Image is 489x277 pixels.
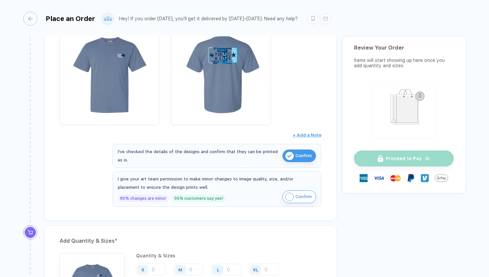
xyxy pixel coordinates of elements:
[118,147,279,164] div: I've checked the details of the designs and confirm that they can be printed as is.
[354,58,454,68] div: Items will start showing up here once you add quantity and sizes.
[217,267,219,272] div: L
[253,267,258,272] div: XL
[354,45,454,51] div: Review Your Order
[119,16,298,22] div: Hey! If you order [DATE], you'll get it delivered by [DATE]–[DATE]. Need any help?
[295,150,312,161] span: Confirm
[178,267,182,272] div: M
[390,173,401,183] img: master-card
[174,25,267,118] img: 1759851779634nttej_nt_back.png
[360,174,368,182] img: express
[293,133,321,138] span: + Add a Note
[282,190,316,203] button: iconConfirm
[435,171,448,185] img: GPay
[377,85,431,133] img: shopping_bag.png
[172,195,226,202] div: 95% customers say yes!
[63,25,156,118] img: 1759851779634purzb_nt_front.png
[102,13,114,25] img: user profile
[136,253,321,258] div: Quantity & Sizes
[46,15,95,23] div: Place an Order
[60,236,321,246] div: Add Quantity & Sizes
[282,149,316,162] button: iconConfirm
[118,195,169,202] div: 80% changes are minor
[285,193,294,201] img: icon
[141,267,144,272] div: S
[374,173,384,183] img: visa
[285,152,294,160] img: icon
[118,175,316,191] div: I give your art team permission to make minor changes to image quality, size, and/or placement to...
[295,191,312,202] span: Confirm
[293,130,321,140] button: + Add a Note
[407,174,415,182] img: Paypal
[421,174,429,182] img: Venmo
